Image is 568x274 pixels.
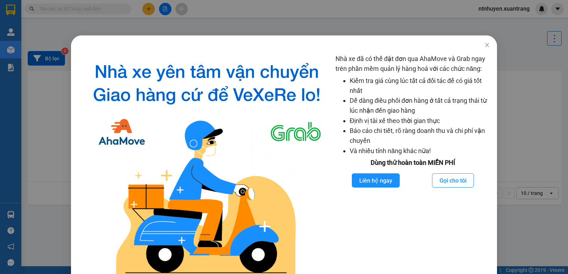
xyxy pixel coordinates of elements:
[350,96,490,116] li: Dễ dàng điều phối đơn hàng ở tất cả trạng thái từ lúc nhận đến giao hàng
[432,173,474,188] button: Gọi cho tôi
[477,35,497,55] button: Close
[352,173,400,188] button: Liên hệ ngay
[350,76,490,96] li: Kiểm tra giá cùng lúc tất cả đối tác để có giá tốt nhất
[350,146,490,156] li: Và nhiều tính năng khác nữa!
[350,126,490,146] li: Báo cáo chi tiết, rõ ràng doanh thu và chi phí vận chuyển
[350,116,490,126] li: Định vị tài xế theo thời gian thực
[359,176,392,185] span: Liên hệ ngay
[439,176,466,185] span: Gọi cho tôi
[335,158,490,168] div: Dùng thử hoàn toàn MIỄN PHÍ
[484,42,490,48] span: close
